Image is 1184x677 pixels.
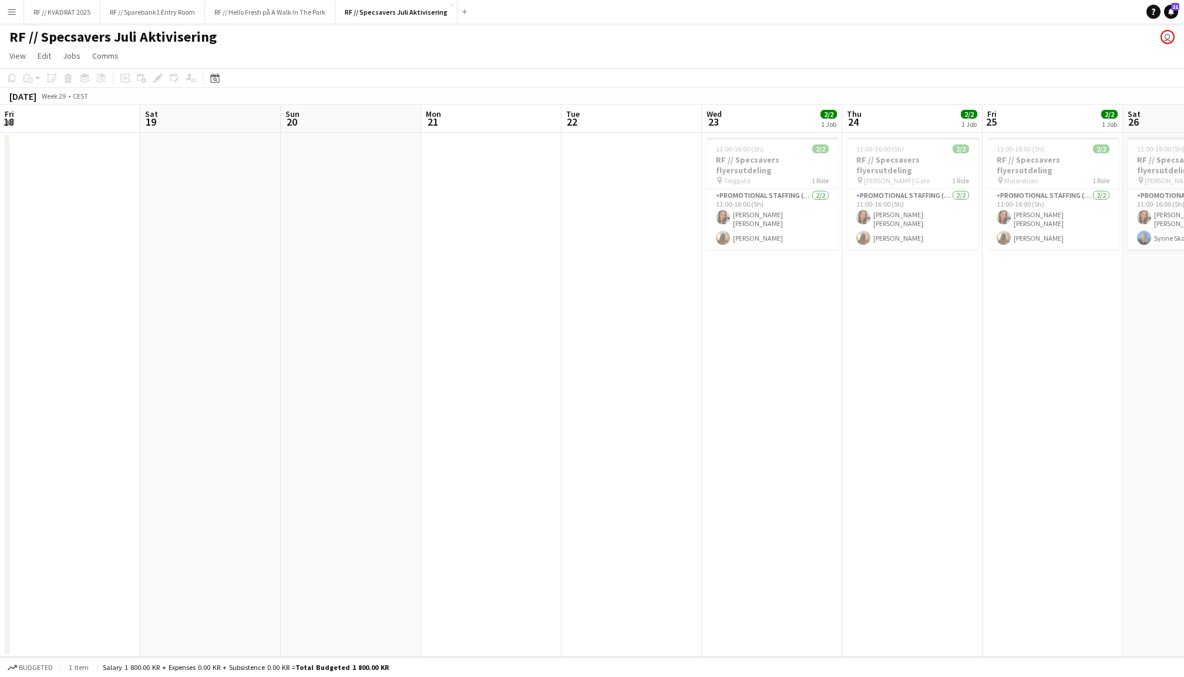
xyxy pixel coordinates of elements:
[1101,110,1118,119] span: 2/2
[847,137,978,250] app-job-card: 11:00-16:00 (5h)2/2RF // Specsavers flyersutdeling [PERSON_NAME] Gate1 RolePromotional Staffing (...
[987,109,997,119] span: Fri
[987,154,1119,176] h3: RF // Specsavers flyersutdeling
[9,28,217,46] h1: RF // Specsavers Juli Aktivisering
[145,109,158,119] span: Sat
[100,1,205,23] button: RF // Sparebank1 Entry Room
[1093,144,1109,153] span: 2/2
[997,144,1044,153] span: 11:00-16:00 (5h)
[5,48,31,63] a: View
[38,50,51,61] span: Edit
[707,189,838,250] app-card-role: Promotional Staffing (Flyering Staff)2/211:00-16:00 (5h)[PERSON_NAME] [PERSON_NAME][PERSON_NAME]
[426,109,441,119] span: Mon
[707,109,722,119] span: Wed
[856,144,904,153] span: 11:00-16:00 (5h)
[1102,120,1117,129] div: 1 Job
[24,1,100,23] button: RF // KVADRAT 2025
[707,154,838,176] h3: RF // Specsavers flyersutdeling
[847,109,862,119] span: Thu
[295,663,389,672] span: Total Budgeted 1 800.00 KR
[707,137,838,250] app-job-card: 11:00-16:00 (5h)2/2RF // Specsavers flyersutdeling Torggata1 RolePromotional Staffing (Flyering S...
[724,176,751,185] span: Torggata
[564,115,580,129] span: 22
[424,115,441,129] span: 21
[845,115,862,129] span: 24
[88,48,123,63] a: Comms
[39,92,68,100] span: Week 29
[705,115,722,129] span: 23
[1128,109,1141,119] span: Sat
[284,115,300,129] span: 20
[987,189,1119,250] app-card-role: Promotional Staffing (Flyering Staff)2/211:00-16:00 (5h)[PERSON_NAME] [PERSON_NAME][PERSON_NAME]
[103,663,389,672] div: Salary 1 800.00 KR + Expenses 0.00 KR + Subsistence 0.00 KR =
[847,189,978,250] app-card-role: Promotional Staffing (Flyering Staff)2/211:00-16:00 (5h)[PERSON_NAME] [PERSON_NAME][PERSON_NAME]
[820,110,837,119] span: 2/2
[205,1,335,23] button: RF // Hello Fresh på A Walk In The Park
[1092,176,1109,185] span: 1 Role
[33,48,56,63] a: Edit
[9,90,36,102] div: [DATE]
[143,115,158,129] span: 19
[92,50,119,61] span: Comms
[335,1,458,23] button: RF // Specsavers Juli Aktivisering
[987,137,1119,250] app-job-card: 11:00-16:00 (5h)2/2RF // Specsavers flyersutdeling Majorstuen1 RolePromotional Staffing (Flyering...
[566,109,580,119] span: Tue
[864,176,930,185] span: [PERSON_NAME] Gate
[985,115,997,129] span: 25
[1164,5,1178,19] a: 21
[9,50,26,61] span: View
[961,120,977,129] div: 1 Job
[6,661,55,674] button: Budgeted
[3,115,14,129] span: 18
[1126,115,1141,129] span: 26
[821,120,836,129] div: 1 Job
[65,663,93,672] span: 1 item
[285,109,300,119] span: Sun
[1161,30,1175,44] app-user-avatar: Marit Holvik
[1004,176,1038,185] span: Majorstuen
[73,92,88,100] div: CEST
[961,110,977,119] span: 2/2
[63,50,80,61] span: Jobs
[5,109,14,119] span: Fri
[952,176,969,185] span: 1 Role
[847,154,978,176] h3: RF // Specsavers flyersutdeling
[812,144,829,153] span: 2/2
[19,663,53,672] span: Budgeted
[1171,3,1179,11] span: 21
[716,144,763,153] span: 11:00-16:00 (5h)
[58,48,85,63] a: Jobs
[812,176,829,185] span: 1 Role
[953,144,969,153] span: 2/2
